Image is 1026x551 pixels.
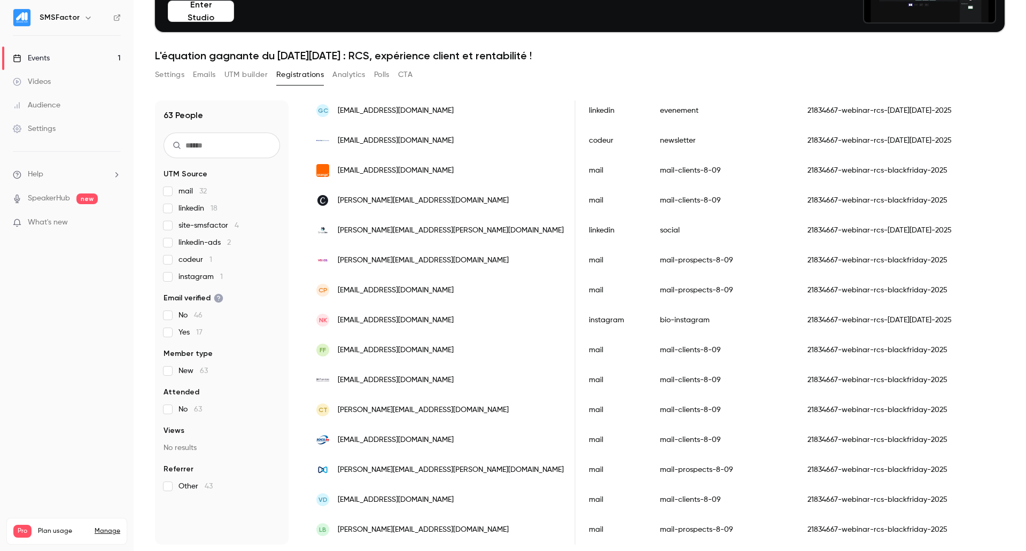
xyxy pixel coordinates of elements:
[178,271,223,282] span: instagram
[164,169,207,180] span: UTM Source
[649,245,797,275] div: mail-prospects-8-09
[13,53,50,64] div: Events
[578,126,649,156] div: codeur
[578,245,649,275] div: mail
[797,425,962,455] div: 21834667-webinar-rcs-blackfriday-2025
[164,425,184,436] span: Views
[398,66,413,83] button: CTA
[199,188,207,195] span: 32
[338,464,564,476] span: [PERSON_NAME][EMAIL_ADDRESS][PERSON_NAME][DOMAIN_NAME]
[316,194,329,207] img: cyrnea.com
[797,156,962,185] div: 21834667-webinar-rcs-blackfriday-2025
[649,156,797,185] div: mail-clients-8-09
[318,106,328,115] span: GC
[155,49,1005,62] h1: L'équation gagnante du [DATE][DATE] : RCS, expérience client et rentabilité !
[797,485,962,515] div: 21834667-webinar-rcs-blackfriday-2025
[649,395,797,425] div: mail-clients-8-09
[338,375,454,386] span: [EMAIL_ADDRESS][DOMAIN_NAME]
[13,76,51,87] div: Videos
[578,335,649,365] div: mail
[374,66,390,83] button: Polls
[178,220,239,231] span: site-smsfactor
[318,405,328,415] span: ct
[178,186,207,197] span: mail
[797,395,962,425] div: 21834667-webinar-rcs-blackfriday-2025
[649,215,797,245] div: social
[578,515,649,545] div: mail
[178,254,212,265] span: codeur
[797,215,962,245] div: 21834667-webinar-rcs-[DATE][DATE]-2025
[28,193,70,204] a: SpeakerHub
[319,525,327,534] span: LB
[316,258,329,262] img: va-co.fr
[338,494,454,506] span: [EMAIL_ADDRESS][DOMAIN_NAME]
[797,455,962,485] div: 21834667-webinar-rcs-blackfriday-2025
[164,293,223,304] span: Email verified
[28,169,43,180] span: Help
[578,365,649,395] div: mail
[649,275,797,305] div: mail-prospects-8-09
[338,255,509,266] span: [PERSON_NAME][EMAIL_ADDRESS][DOMAIN_NAME]
[164,387,199,398] span: Attended
[797,515,962,545] div: 21834667-webinar-rcs-blackfriday-2025
[178,404,202,415] span: No
[178,237,231,248] span: linkedin-ads
[211,205,217,212] span: 18
[578,425,649,455] div: mail
[649,185,797,215] div: mail-clients-8-09
[649,425,797,455] div: mail-clients-8-09
[338,434,454,446] span: [EMAIL_ADDRESS][DOMAIN_NAME]
[178,203,217,214] span: linkedin
[338,165,454,176] span: [EMAIL_ADDRESS][DOMAIN_NAME]
[178,366,208,376] span: New
[164,443,280,453] p: No results
[235,222,239,229] span: 4
[164,464,193,475] span: Referrer
[200,367,208,375] span: 63
[319,315,327,325] span: NK
[178,481,213,492] span: Other
[13,123,56,134] div: Settings
[797,245,962,275] div: 21834667-webinar-rcs-blackfriday-2025
[332,66,366,83] button: Analytics
[797,96,962,126] div: 21834667-webinar-rcs-[DATE][DATE]-2025
[338,315,454,326] span: [EMAIL_ADDRESS][DOMAIN_NAME]
[649,365,797,395] div: mail-clients-8-09
[194,406,202,413] span: 63
[13,100,60,111] div: Audience
[338,105,454,117] span: [EMAIL_ADDRESS][DOMAIN_NAME]
[193,66,215,83] button: Emails
[316,164,329,177] img: orange.fr
[797,365,962,395] div: 21834667-webinar-rcs-blackfriday-2025
[28,217,68,228] span: What's new
[338,195,509,206] span: [PERSON_NAME][EMAIL_ADDRESS][DOMAIN_NAME]
[316,378,329,381] img: 24-7services.eu
[338,225,564,236] span: [PERSON_NAME][EMAIL_ADDRESS][PERSON_NAME][DOMAIN_NAME]
[13,169,121,180] li: help-dropdown-opener
[338,405,509,416] span: [PERSON_NAME][EMAIL_ADDRESS][DOMAIN_NAME]
[797,275,962,305] div: 21834667-webinar-rcs-blackfriday-2025
[578,275,649,305] div: mail
[578,156,649,185] div: mail
[797,335,962,365] div: 21834667-webinar-rcs-blackfriday-2025
[316,140,329,141] img: phycomania.com
[220,273,223,281] span: 1
[95,527,120,536] a: Manage
[578,185,649,215] div: mail
[276,66,324,83] button: Registrations
[649,305,797,335] div: bio-instagram
[649,455,797,485] div: mail-prospects-8-09
[316,433,329,446] img: soco.be
[649,126,797,156] div: newsletter
[578,395,649,425] div: mail
[797,185,962,215] div: 21834667-webinar-rcs-blackfriday-2025
[164,348,213,359] span: Member type
[196,329,203,336] span: 17
[578,485,649,515] div: mail
[797,126,962,156] div: 21834667-webinar-rcs-[DATE][DATE]-2025
[76,193,98,204] span: new
[40,12,80,23] h6: SMSFactor
[155,66,184,83] button: Settings
[338,524,509,536] span: [PERSON_NAME][EMAIL_ADDRESS][DOMAIN_NAME]
[194,312,203,319] span: 46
